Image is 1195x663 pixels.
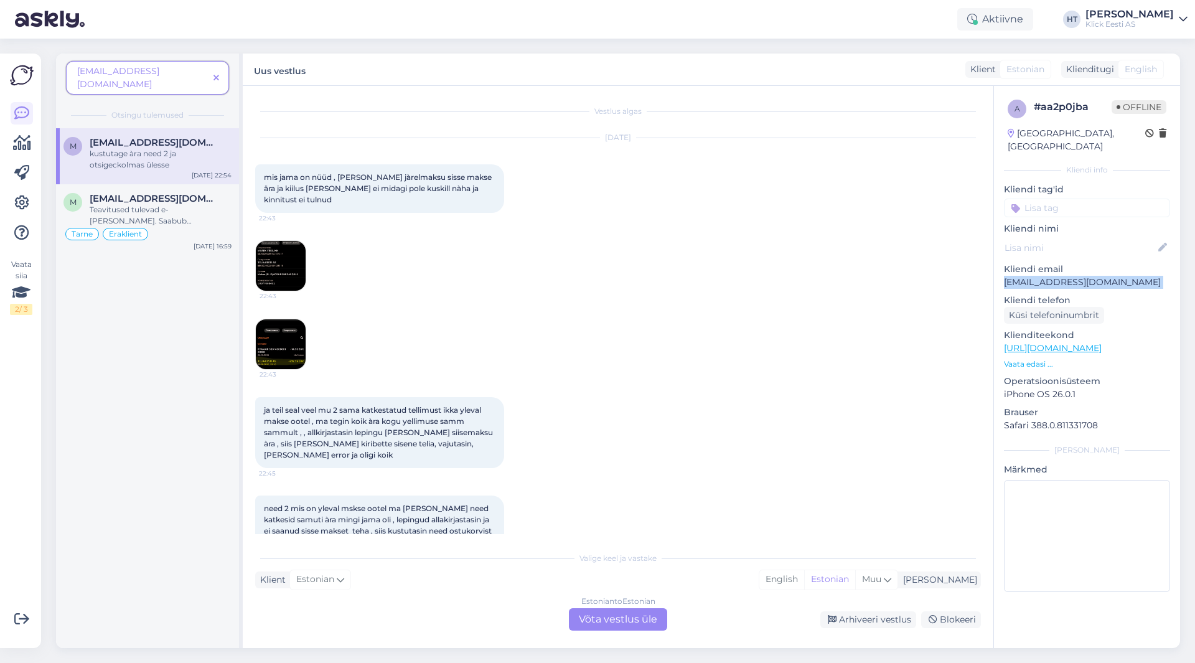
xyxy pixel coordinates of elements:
span: Otsingu tulemused [111,110,184,121]
span: Offline [1112,100,1166,114]
a: [URL][DOMAIN_NAME] [1004,342,1102,354]
div: Klienditugi [1061,63,1114,76]
div: # aa2p0jba [1034,100,1112,115]
div: [GEOGRAPHIC_DATA], [GEOGRAPHIC_DATA] [1008,127,1145,153]
span: 22:43 [259,214,306,223]
input: Lisa nimi [1005,241,1156,255]
span: Eraklient [109,230,142,238]
div: Klick Eesti AS [1085,19,1174,29]
div: Kliendi info [1004,164,1170,176]
span: m [70,141,77,151]
div: [DATE] [255,132,981,143]
div: Teavitused tulevad e-[PERSON_NAME]. Saabub kauplusesse 1-3 tööpäeva jooksul. [90,204,232,227]
span: need 2 mis on yleval mskse ootel ma [PERSON_NAME] need katkesid samuti àra mingi jama oli , lepin... [264,504,496,603]
span: mis jama on nüüd , [PERSON_NAME] jàrelmaksu sisse makse ära ja kiilus [PERSON_NAME] ei midagi pol... [264,172,494,204]
div: [PERSON_NAME] [898,573,977,586]
p: Operatsioonisüsteem [1004,375,1170,388]
span: Estonian [1006,63,1044,76]
span: Tarne [72,230,93,238]
span: Muu [862,573,881,585]
div: 2 / 3 [10,304,32,315]
p: Kliendi nimi [1004,222,1170,235]
div: [PERSON_NAME] [1085,9,1174,19]
div: Klient [255,573,286,586]
span: Estonian [296,573,334,586]
p: Brauser [1004,406,1170,419]
p: [EMAIL_ADDRESS][DOMAIN_NAME] [1004,276,1170,289]
span: 22:43 [260,291,306,301]
img: Attachment [256,319,306,369]
div: Vaata siia [10,259,32,315]
div: Aktiivne [957,8,1033,31]
div: Küsi telefoninumbrit [1004,307,1104,324]
div: English [759,570,804,589]
div: Estonian to Estonian [581,596,655,607]
p: Kliendi tag'id [1004,183,1170,196]
div: [PERSON_NAME] [1004,444,1170,456]
div: Võta vestlus üle [569,608,667,631]
span: ja teil seal veel mu 2 sama katkestatud tellimust ikka yleval makse ootel , ma tegin koik àra kog... [264,405,495,459]
div: kustutage àra need 2 ja otsigeckolmas ûlesse [90,148,232,171]
div: Blokeeri [921,611,981,628]
span: marekvesi1973@gmail.com [90,137,219,148]
p: iPhone OS 26.0.1 [1004,388,1170,401]
span: 22:43 [260,370,306,379]
div: Vestlus algas [255,106,981,117]
p: Klienditeekond [1004,329,1170,342]
img: Attachment [256,241,306,291]
label: Uus vestlus [254,61,306,78]
div: [DATE] 16:59 [194,242,232,251]
a: [PERSON_NAME]Klick Eesti AS [1085,9,1188,29]
div: Arhiveeri vestlus [820,611,916,628]
span: 22:45 [259,469,306,478]
p: Safari 388.0.811331708 [1004,419,1170,432]
div: Valige keel ja vastake [255,553,981,564]
input: Lisa tag [1004,199,1170,217]
img: Askly Logo [10,63,34,87]
div: HT [1063,11,1080,28]
div: Estonian [804,570,855,589]
p: Märkmed [1004,463,1170,476]
span: marekvesi1973@gmail.com [90,193,219,204]
span: m [70,197,77,207]
span: a [1015,104,1020,113]
div: [DATE] 22:54 [192,171,232,180]
p: Vaata edasi ... [1004,359,1170,370]
span: English [1125,63,1157,76]
span: [EMAIL_ADDRESS][DOMAIN_NAME] [77,65,159,90]
p: Kliendi telefon [1004,294,1170,307]
p: Kliendi email [1004,263,1170,276]
div: Klient [965,63,996,76]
